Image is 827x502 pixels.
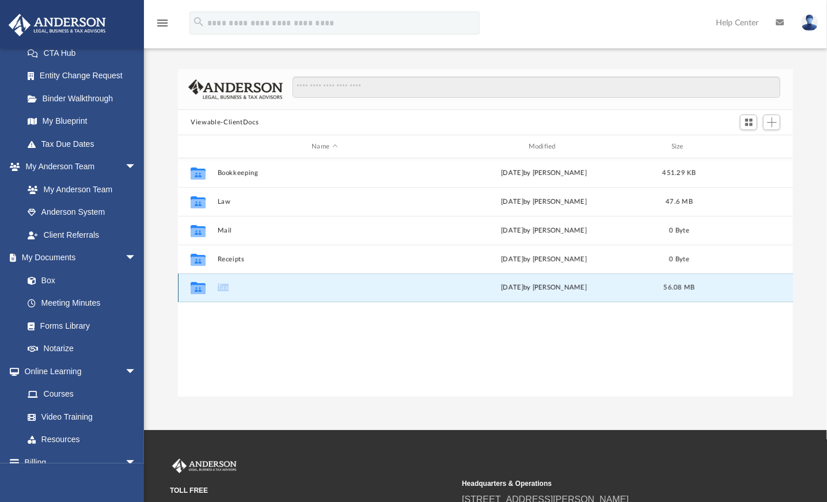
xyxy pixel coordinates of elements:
img: Anderson Advisors Platinum Portal [5,14,109,36]
span: 451.29 KB [663,170,696,176]
a: My Anderson Teamarrow_drop_down [8,155,148,178]
a: Entity Change Request [16,64,154,88]
div: id [183,142,212,152]
span: 0 Byte [670,227,690,234]
a: Video Training [16,405,142,428]
a: Box [16,269,142,292]
span: arrow_drop_down [125,360,148,383]
div: id [708,142,788,152]
img: Anderson Advisors Platinum Portal [170,459,239,474]
a: My Anderson Team [16,178,142,201]
button: Law [218,198,432,206]
button: Bookkeeping [218,169,432,177]
img: User Pic [801,14,818,31]
a: Binder Walkthrough [16,87,154,110]
button: Receipts [218,256,432,263]
i: search [192,16,205,28]
small: Headquarters & Operations [462,478,746,489]
a: Tax Due Dates [16,132,154,155]
button: Tax [218,284,432,291]
button: Switch to Grid View [740,115,757,131]
a: Courses [16,383,148,406]
button: Viewable-ClientDocs [191,117,259,128]
span: 0 Byte [670,256,690,263]
span: arrow_drop_down [125,451,148,474]
div: Modified [437,142,651,152]
div: [DATE] by [PERSON_NAME] [437,197,651,207]
a: Notarize [16,337,148,360]
a: My Documentsarrow_drop_down [8,246,148,269]
a: menu [155,22,169,30]
a: CTA Hub [16,41,154,64]
a: Online Learningarrow_drop_down [8,360,148,383]
div: [DATE] by [PERSON_NAME] [437,254,651,265]
div: Size [657,142,703,152]
a: Resources [16,428,148,451]
span: 47.6 MB [666,199,693,205]
div: [DATE] by [PERSON_NAME] [437,283,651,293]
div: Name [217,142,432,152]
i: menu [155,16,169,30]
a: Anderson System [16,201,148,224]
input: Search files and folders [293,77,780,98]
a: Forms Library [16,314,142,337]
div: grid [178,158,793,397]
span: 56.08 MB [664,284,695,291]
a: Billingarrow_drop_down [8,451,154,474]
div: [DATE] by [PERSON_NAME] [437,226,651,236]
a: Client Referrals [16,223,148,246]
small: TOLL FREE [170,485,454,496]
button: Mail [218,227,432,234]
a: My Blueprint [16,110,148,133]
span: arrow_drop_down [125,246,148,270]
a: Meeting Minutes [16,292,148,315]
button: Add [763,115,780,131]
div: [DATE] by [PERSON_NAME] [437,168,651,178]
span: arrow_drop_down [125,155,148,179]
